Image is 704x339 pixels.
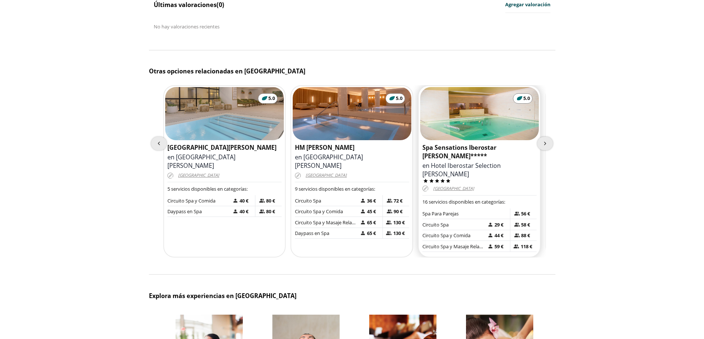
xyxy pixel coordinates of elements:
span: 65 € [366,218,378,226]
span: 5.0 [523,95,530,102]
span: [GEOGRAPHIC_DATA] [433,184,474,193]
span: [GEOGRAPHIC_DATA] [306,171,347,180]
span: Explora más experiencias en [GEOGRAPHIC_DATA] [149,292,296,300]
span: Circuito Spa y Comida [167,197,215,204]
a: 5.0HM [PERSON_NAME]en [GEOGRAPHIC_DATA][PERSON_NAME][GEOGRAPHIC_DATA]9 servicios disponibles en c... [290,85,413,257]
span: en Hotel Iberostar Selection [PERSON_NAME] [422,162,501,178]
span: 5 servicios disponibles en categorías: [167,186,248,192]
span: 44 € [493,231,505,239]
span: 56 € [520,210,532,218]
span: 29 € [493,221,505,229]
span: Circuito Spa [422,221,449,228]
a: 5.0Negresco Zen Physio & Spaen [GEOGRAPHIC_DATA][GEOGRAPHIC_DATA]10 servicios disponibles en cate... [545,85,668,257]
span: Agregar valoración [505,1,551,8]
span: 5.0 [396,95,402,102]
h2: Spa Sensations Iberostar [PERSON_NAME]***** [422,143,536,160]
a: 5.0Spa Sensations Iberostar [PERSON_NAME]*****en Hotel Iberostar Selection [PERSON_NAME][GEOGRAPH... [418,85,541,257]
span: 5.0 [268,95,275,102]
span: Daypass en Spa [295,230,329,236]
span: 40 € [238,197,250,205]
span: 36 € [366,197,378,205]
span: (0) [217,1,224,9]
span: Circuito Spa y Masaje Relajante [422,243,490,250]
span: Otras opciones relacionadas en [GEOGRAPHIC_DATA] [149,67,305,75]
span: Circuito Spa y Comida [295,208,343,215]
span: 59 € [493,242,505,250]
span: 16 servicios disponibles en categorías: [422,198,505,205]
span: 80 € [265,197,277,205]
span: Circuito Spa y Masaje Relajante [295,219,363,226]
span: Spa Para Parejas [422,210,459,217]
span: 9 servicios disponibles en categorías: [295,186,375,192]
span: 118 € [519,242,532,250]
span: en [GEOGRAPHIC_DATA][PERSON_NAME] [295,153,363,170]
span: Circuito Spa y Comida [422,232,470,239]
h2: [GEOGRAPHIC_DATA][PERSON_NAME] [167,143,281,152]
span: Daypass en Spa [167,208,202,215]
span: 65 € [366,229,378,237]
span: 130 € [392,218,404,226]
h2: HM [PERSON_NAME] [295,143,409,152]
span: Últimas valoraciones [154,1,217,9]
span: 58 € [520,221,532,229]
span: 72 € [392,197,404,205]
span: 130 € [392,229,404,237]
span: No hay valoraciones recientes [154,23,220,30]
span: 40 € [238,207,250,215]
span: 88 € [520,231,532,239]
span: [GEOGRAPHIC_DATA] [178,171,219,180]
a: 5.0[GEOGRAPHIC_DATA][PERSON_NAME]en [GEOGRAPHIC_DATA][PERSON_NAME][GEOGRAPHIC_DATA]5 servicios di... [163,85,286,257]
span: 45 € [366,207,378,215]
span: en [GEOGRAPHIC_DATA][PERSON_NAME] [167,153,235,170]
span: 80 € [265,207,277,215]
span: Circuito Spa [295,197,321,204]
span: 90 € [392,207,404,215]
